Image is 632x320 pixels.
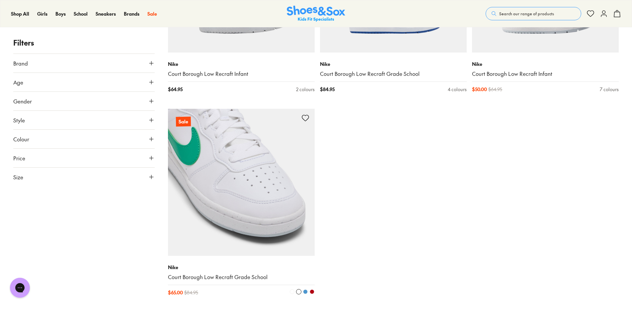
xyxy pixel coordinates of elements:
div: 4 colours [448,86,467,93]
button: Brand [13,54,155,73]
span: $ 50.00 [472,86,487,93]
span: Style [13,116,25,124]
a: Sale [168,109,315,256]
a: Court Borough Low Recraft Infant [472,70,619,78]
span: Brand [13,59,28,67]
span: Gender [13,97,32,105]
a: Court Borough Low Recraft Grade School [168,273,315,281]
a: Sneakers [96,10,116,17]
span: Age [13,78,23,86]
p: Nike [320,61,467,68]
div: 2 colours [296,86,315,93]
span: $ 64.95 [488,86,502,93]
span: Colour [13,135,29,143]
button: Colour [13,130,155,148]
button: Search our range of products [486,7,581,20]
button: Style [13,111,155,129]
span: $ 84.95 [320,86,335,93]
p: Sale [176,117,191,126]
span: Search our range of products [499,11,554,17]
button: Price [13,149,155,167]
span: $ 64.95 [168,86,183,93]
a: Shoes & Sox [287,6,345,22]
span: $ 65.00 [168,289,183,296]
span: Price [13,154,25,162]
a: Boys [55,10,66,17]
a: Sale [147,10,157,17]
a: Brands [124,10,139,17]
p: Nike [168,61,315,68]
a: Shop All [11,10,29,17]
a: Court Borough Low Recraft Grade School [320,70,467,78]
a: Girls [37,10,47,17]
span: Size [13,173,23,181]
p: Nike [472,61,619,68]
span: $ 84.95 [184,289,198,296]
div: 7 colours [600,86,619,93]
p: Filters [13,37,155,48]
a: Court Borough Low Recraft Infant [168,70,315,78]
p: Nike [168,264,315,271]
button: Age [13,73,155,91]
a: School [74,10,88,17]
button: Size [13,168,155,186]
button: Gender [13,92,155,110]
iframe: Gorgias live chat messenger [7,275,33,300]
img: SNS_Logo_Responsive.svg [287,6,345,22]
